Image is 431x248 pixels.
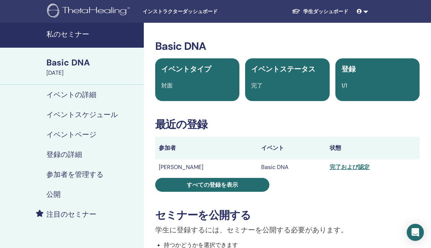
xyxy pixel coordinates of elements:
th: 状態 [326,137,420,159]
h4: イベントの詳細 [46,90,96,99]
div: [DATE] [46,69,140,77]
span: イベントステータス [251,64,315,74]
h4: 登録の詳細 [46,150,82,159]
span: 完了 [251,82,263,89]
span: すべての登録を表示 [187,181,238,189]
p: 学生に登録するには、セミナーを公開する必要があります。 [155,225,420,235]
h3: Basic DNA [155,40,420,53]
span: 登録 [341,64,356,74]
th: イベント [258,137,326,159]
h4: 公開 [46,190,61,199]
img: graduation-cap-white.svg [292,8,300,14]
h3: 最近の登録 [155,118,420,131]
h4: 注目のセミナー [46,210,96,218]
h4: 私のセミナー [46,30,140,38]
a: すべての登録を表示 [155,178,269,192]
a: Basic DNA[DATE] [42,57,144,77]
span: 1/1 [341,82,347,89]
span: インストラクターダッシュボード [143,8,250,15]
div: 完了および認定 [330,163,416,172]
td: Basic DNA [258,159,326,175]
td: [PERSON_NAME] [155,159,258,175]
div: Open Intercom Messenger [407,224,424,241]
span: イベントタイプ [161,64,211,74]
h4: イベントページ [46,130,96,139]
span: 対面 [161,82,173,89]
th: 参加者 [155,137,258,159]
img: logo.png [47,4,132,20]
h3: セミナーを公開する [155,209,420,222]
h4: 参加者を管理する [46,170,103,179]
a: 学生ダッシュボード [286,5,354,18]
h4: イベントスケジュール [46,110,118,119]
div: Basic DNA [46,57,140,69]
